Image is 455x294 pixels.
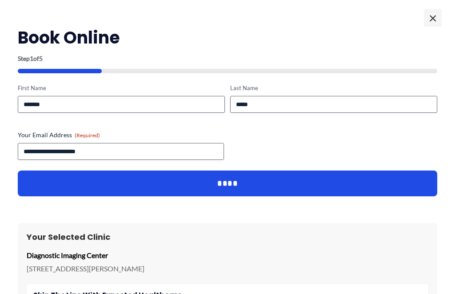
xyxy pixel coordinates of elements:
[30,55,33,62] span: 1
[27,232,428,242] h3: Your Selected Clinic
[27,262,428,275] p: [STREET_ADDRESS][PERSON_NAME]
[18,27,437,48] h2: Book Online
[18,131,437,139] label: Your Email Address
[75,132,100,139] span: (Required)
[230,84,437,92] label: Last Name
[27,249,428,262] p: Diagnostic Imaging Center
[424,9,442,27] span: ×
[39,55,43,62] span: 5
[18,84,225,92] label: First Name
[18,56,437,62] p: Step of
